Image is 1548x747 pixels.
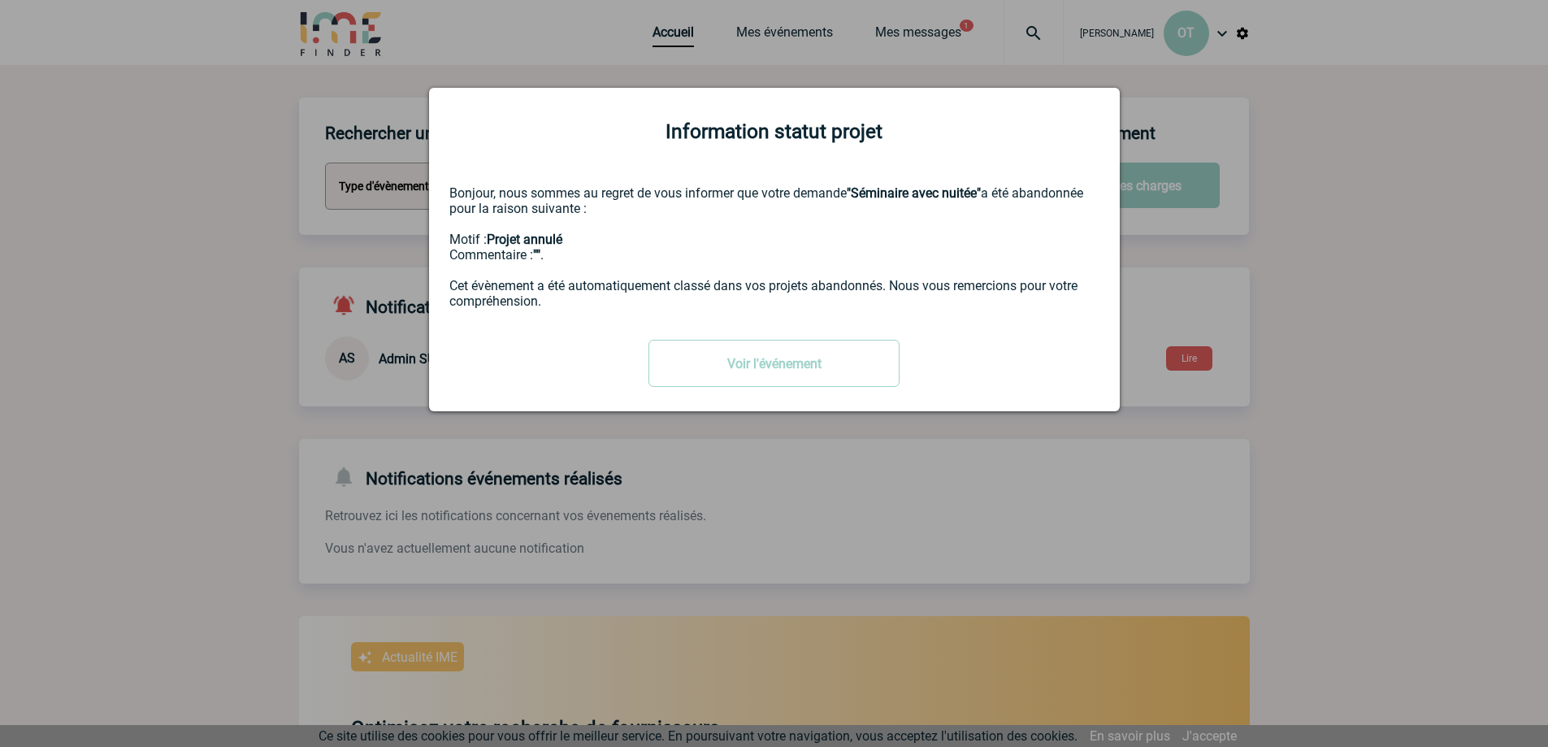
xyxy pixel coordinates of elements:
[533,247,540,263] b: ""
[449,185,1099,309] div: Bonjour, nous sommes au regret de vous informer que votre demande a été abandonnée pour la raison...
[449,120,1099,142] div: Information statut projet
[487,232,562,247] b: Projet annulé
[648,340,900,387] a: Voir l'événement
[847,185,981,201] b: "Séminaire avec nuitée"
